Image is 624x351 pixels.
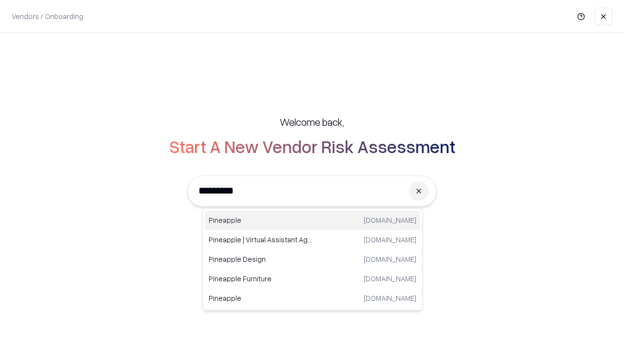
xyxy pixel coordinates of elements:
[202,208,423,311] div: Suggestions
[364,254,416,264] p: [DOMAIN_NAME]
[209,215,312,225] p: Pineapple
[12,11,83,21] p: Vendors / Onboarding
[209,234,312,245] p: Pineapple | Virtual Assistant Agency
[209,293,312,303] p: Pineapple
[280,115,344,129] h5: Welcome back,
[209,254,312,264] p: Pineapple Design
[364,215,416,225] p: [DOMAIN_NAME]
[364,273,416,284] p: [DOMAIN_NAME]
[364,293,416,303] p: [DOMAIN_NAME]
[169,136,455,156] h2: Start A New Vendor Risk Assessment
[209,273,312,284] p: Pineapple Furniture
[364,234,416,245] p: [DOMAIN_NAME]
